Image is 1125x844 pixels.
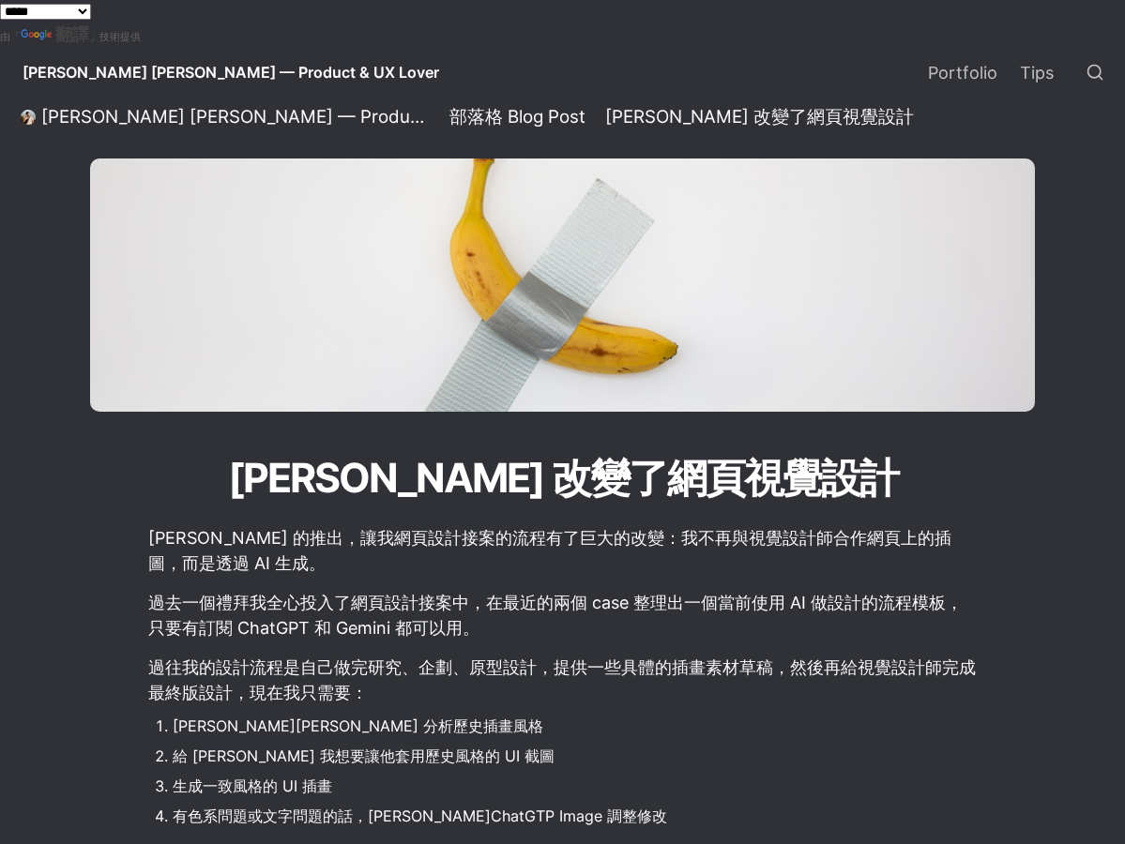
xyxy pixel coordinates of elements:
div: 部落格 Blog Post [449,106,585,128]
span: [PERSON_NAME] [PERSON_NAME] — Product & UX Lover [23,63,439,82]
a: [PERSON_NAME] [PERSON_NAME] — Product & UX Lover [8,46,454,98]
li: 給 [PERSON_NAME] 我想要讓他套用歷史風格的 UI 截圖 [173,742,980,770]
span: / [593,110,598,126]
p: 過往我的設計流程是自己做完研究、企劃、原型設計，提供一些具體的插畫素材草稿，然後再給視覺設計師完成最終版設計，現在我只需要： [146,652,980,708]
p: 過去一個禮拜我全心投入了網頁設計接案中，在最近的兩個 case 整理出一個當前使用 AI 做設計的流程模板，只要有訂閱 ChatGPT 和 Gemini 都可以用。 [146,587,980,643]
li: 生成一致風格的 UI 插畫 [173,772,980,800]
a: [PERSON_NAME] 改變了網頁視覺設計 [600,106,920,128]
a: [PERSON_NAME] [PERSON_NAME] — Product & UX Lover [15,106,435,128]
p: [PERSON_NAME] 的推出，讓我網頁設計接案的流程有了巨大的改變：我不再與視覺設計師合作網頁上的插圖，而是透過 AI 生成。 [146,522,980,579]
a: Tips [1009,46,1065,98]
li: [PERSON_NAME][PERSON_NAME] 分析歷史插畫風格 [173,712,980,740]
a: Portfolio [917,46,1009,98]
li: 有色系問題或文字問題的話，[PERSON_NAME]ChatGTP Image 調整修改 [173,802,980,830]
img: Google 翻譯 [21,29,55,42]
a: 部落格 Blog Post [444,106,591,128]
span: / [437,110,442,126]
div: [PERSON_NAME] [PERSON_NAME] — Product & UX Lover [41,106,430,128]
div: [PERSON_NAME] 改變了網頁視覺設計 [605,106,914,128]
a: 翻譯 [21,24,89,44]
img: Daniel Lee — Product & UX Lover [21,110,36,125]
img: Nano Banana 改變了網頁視覺設計 [90,158,1035,412]
h1: [PERSON_NAME] 改變了網頁視覺設計 [90,445,1035,510]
